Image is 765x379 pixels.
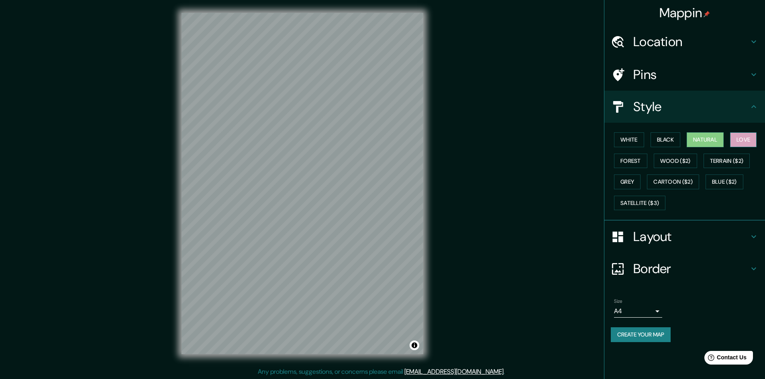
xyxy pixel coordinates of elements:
[604,26,765,58] div: Location
[614,298,622,305] label: Size
[633,99,749,115] h4: Style
[182,13,423,354] canvas: Map
[704,11,710,17] img: pin-icon.png
[659,5,710,21] h4: Mappin
[614,174,641,189] button: Grey
[614,154,647,168] button: Forest
[505,367,506,377] div: .
[730,132,757,147] button: Love
[651,132,681,147] button: Black
[706,174,743,189] button: Blue ($2)
[404,367,504,376] a: [EMAIL_ADDRESS][DOMAIN_NAME]
[704,154,750,168] button: Terrain ($2)
[604,59,765,91] div: Pins
[633,34,749,50] h4: Location
[687,132,724,147] button: Natural
[654,154,697,168] button: Wood ($2)
[614,196,665,211] button: Satellite ($3)
[633,229,749,245] h4: Layout
[506,367,508,377] div: .
[604,221,765,253] div: Layout
[410,340,419,350] button: Toggle attribution
[611,327,671,342] button: Create your map
[258,367,505,377] p: Any problems, suggestions, or concerns please email .
[633,261,749,277] h4: Border
[604,253,765,285] div: Border
[633,67,749,83] h4: Pins
[614,305,662,318] div: A4
[604,91,765,123] div: Style
[694,348,756,370] iframe: Help widget launcher
[647,174,699,189] button: Cartoon ($2)
[614,132,644,147] button: White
